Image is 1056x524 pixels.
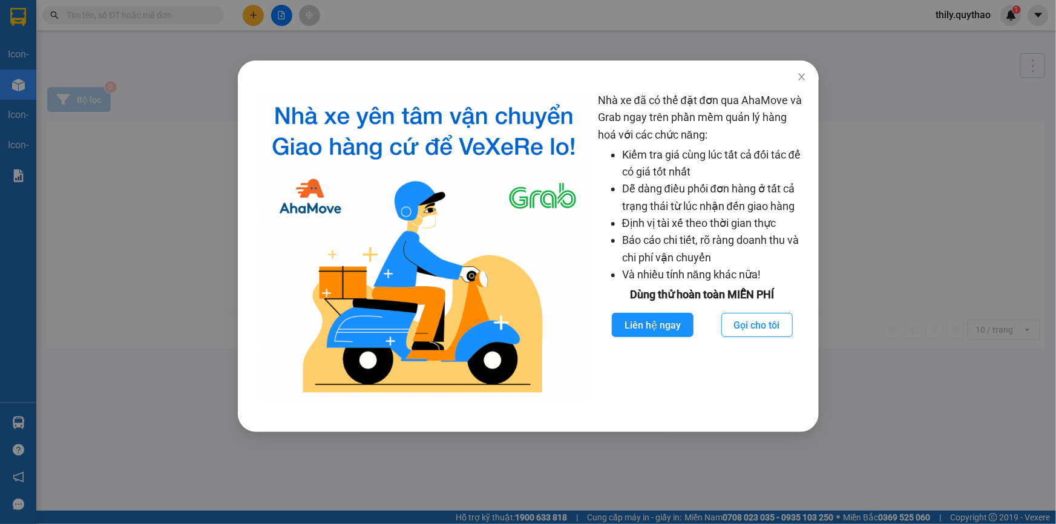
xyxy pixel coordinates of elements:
li: Và nhiều tính năng khác nữa! [621,266,806,283]
img: logo [260,92,588,402]
li: Định vị tài xế theo thời gian thực [621,215,806,232]
li: Kiểm tra giá cùng lúc tất cả đối tác để có giá tốt nhất [621,146,806,181]
span: Liên hệ ngay [624,318,680,333]
li: Báo cáo chi tiết, rõ ràng doanh thu và chi phí vận chuyển [621,232,806,266]
div: Nhà xe đã có thể đặt đơn qua AhaMove và Grab ngay trên phần mềm quản lý hàng hoá với các chức năng: [597,92,806,402]
button: Liên hệ ngay [611,313,693,337]
span: close [796,72,806,82]
div: Dùng thử hoàn toàn MIỄN PHÍ [597,286,806,303]
span: Gọi cho tôi [733,318,779,333]
button: Close [784,61,818,94]
button: Gọi cho tôi [721,313,792,337]
li: Dễ dàng điều phối đơn hàng ở tất cả trạng thái từ lúc nhận đến giao hàng [621,180,806,215]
